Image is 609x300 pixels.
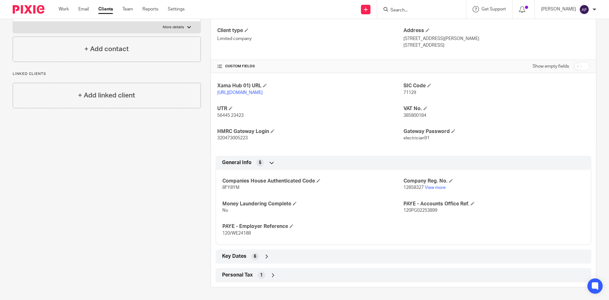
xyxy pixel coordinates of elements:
a: Reports [142,6,158,12]
h4: Money Laundering Complete [222,201,403,207]
span: 320473005223 [217,136,248,140]
h4: Company Reg. No. [403,178,585,184]
label: Show empty fields [533,63,569,70]
span: 12858327 [403,185,424,190]
p: [PERSON_NAME] [541,6,576,12]
span: 120/WE24188 [222,231,251,236]
span: 71129 [403,90,416,95]
span: No [222,208,228,213]
h4: + Add linked client [78,90,135,100]
h4: VAT No. [403,105,590,112]
h4: Gateway Password [403,128,590,135]
span: 56445 23423 [217,113,244,118]
input: Search [390,8,447,13]
img: svg%3E [579,4,589,15]
span: 385800184 [403,113,426,118]
a: [URL][DOMAIN_NAME] [217,90,263,95]
p: [STREET_ADDRESS] [403,42,590,49]
a: View more [425,185,446,190]
h4: + Add contact [84,44,129,54]
h4: HMRC Gateway Login [217,128,403,135]
a: Email [78,6,89,12]
span: 8FY8YM [222,185,239,190]
h4: CUSTOM FIELDS [217,64,403,69]
a: Settings [168,6,185,12]
span: 1 [260,272,263,278]
h4: Xama Hub 01) URL [217,83,403,89]
h4: UTR [217,105,403,112]
span: General Info [222,159,252,166]
p: Linked clients [13,71,201,77]
h4: Companies House Authenticated Code [222,178,403,184]
h4: Client type [217,27,403,34]
a: Team [122,6,133,12]
h4: Address [403,27,590,34]
span: 120PG02253899 [403,208,437,213]
a: Clients [98,6,113,12]
a: Work [59,6,69,12]
p: Limited company [217,36,403,42]
p: [STREET_ADDRESS][PERSON_NAME] [403,36,590,42]
h4: PAYE - Employer Reference [222,223,403,230]
span: 5 [259,160,261,166]
span: 6 [254,253,256,260]
h4: PAYE - Accounts Office Ref. [403,201,585,207]
span: Personal Tax [222,272,253,278]
span: Key Dates [222,253,246,260]
span: Get Support [481,7,506,11]
p: More details [163,25,184,30]
img: Pixie [13,5,44,14]
h4: SIC Code [403,83,590,89]
span: electrician91 [403,136,429,140]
